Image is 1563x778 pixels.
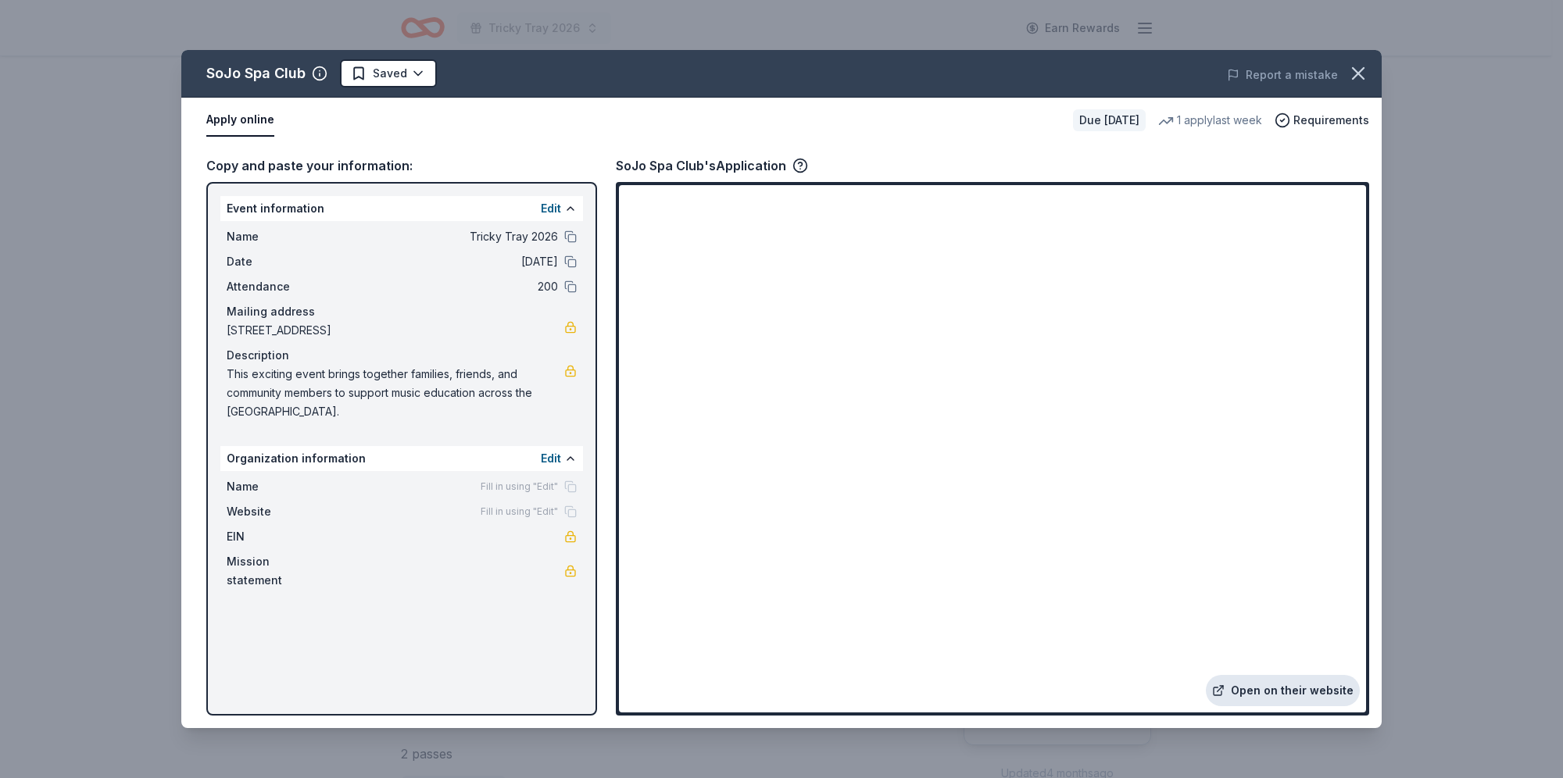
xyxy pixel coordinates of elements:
[227,552,331,590] span: Mission statement
[616,155,808,176] div: SoJo Spa Club's Application
[1073,109,1146,131] div: Due [DATE]
[227,277,331,296] span: Attendance
[227,302,577,321] div: Mailing address
[227,227,331,246] span: Name
[331,252,558,271] span: [DATE]
[1275,111,1369,130] button: Requirements
[227,346,577,365] div: Description
[206,61,306,86] div: SoJo Spa Club
[206,155,597,176] div: Copy and paste your information:
[227,527,331,546] span: EIN
[481,480,558,493] span: Fill in using "Edit"
[541,449,561,468] button: Edit
[227,321,564,340] span: [STREET_ADDRESS]
[227,502,331,521] span: Website
[220,196,583,221] div: Event information
[331,227,558,246] span: Tricky Tray 2026
[1293,111,1369,130] span: Requirements
[227,365,564,421] span: This exciting event brings together families, friends, and community members to support music edu...
[220,446,583,471] div: Organization information
[481,505,558,518] span: Fill in using "Edit"
[1227,66,1338,84] button: Report a mistake
[541,199,561,218] button: Edit
[340,59,437,87] button: Saved
[1158,111,1262,130] div: 1 apply last week
[331,277,558,296] span: 200
[206,104,274,137] button: Apply online
[1206,675,1360,706] a: Open on their website
[227,477,331,496] span: Name
[373,64,407,83] span: Saved
[227,252,331,271] span: Date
